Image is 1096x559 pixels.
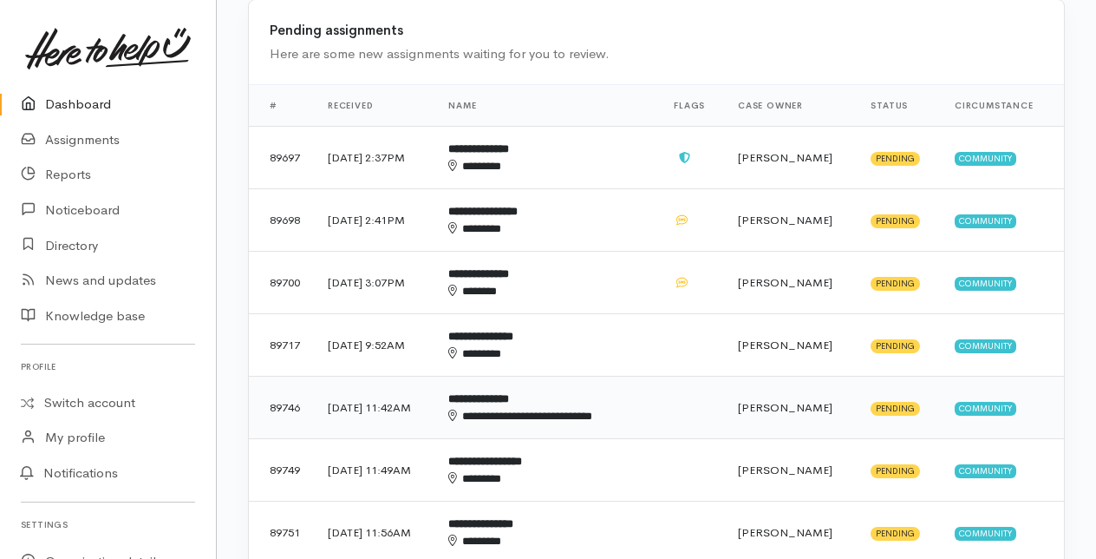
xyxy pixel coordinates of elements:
td: [DATE] 3:07PM [314,252,434,314]
td: [PERSON_NAME] [724,439,857,502]
td: [PERSON_NAME] [724,377,857,439]
span: Community [955,464,1016,478]
h6: Settings [21,513,195,536]
th: Case Owner [724,85,857,127]
span: Pending [871,214,920,228]
td: [PERSON_NAME] [724,189,857,252]
span: Community [955,527,1016,541]
td: [DATE] 2:41PM [314,189,434,252]
span: Community [955,402,1016,416]
td: [DATE] 11:49AM [314,439,434,502]
span: Community [955,339,1016,353]
span: Pending [871,152,920,166]
span: Pending [871,277,920,291]
th: # [249,85,314,127]
th: Flags [660,85,724,127]
td: [PERSON_NAME] [724,314,857,377]
span: Pending [871,527,920,541]
b: Pending assignments [270,22,403,38]
td: [DATE] 2:37PM [314,127,434,189]
th: Received [314,85,434,127]
td: 89717 [249,314,314,377]
td: 89700 [249,252,314,314]
td: 89698 [249,189,314,252]
th: Name [434,85,660,127]
div: Here are some new assignments waiting for you to review. [270,44,1043,64]
td: 89746 [249,377,314,439]
h6: Profile [21,355,195,378]
span: Pending [871,464,920,478]
td: [PERSON_NAME] [724,127,857,189]
th: Status [857,85,941,127]
td: [DATE] 11:42AM [314,377,434,439]
span: Pending [871,402,920,416]
span: Community [955,214,1016,228]
td: 89749 [249,439,314,502]
td: [PERSON_NAME] [724,252,857,314]
span: Pending [871,339,920,353]
td: 89697 [249,127,314,189]
td: [DATE] 9:52AM [314,314,434,377]
span: Community [955,152,1016,166]
span: Community [955,277,1016,291]
th: Circumstance [941,85,1064,127]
